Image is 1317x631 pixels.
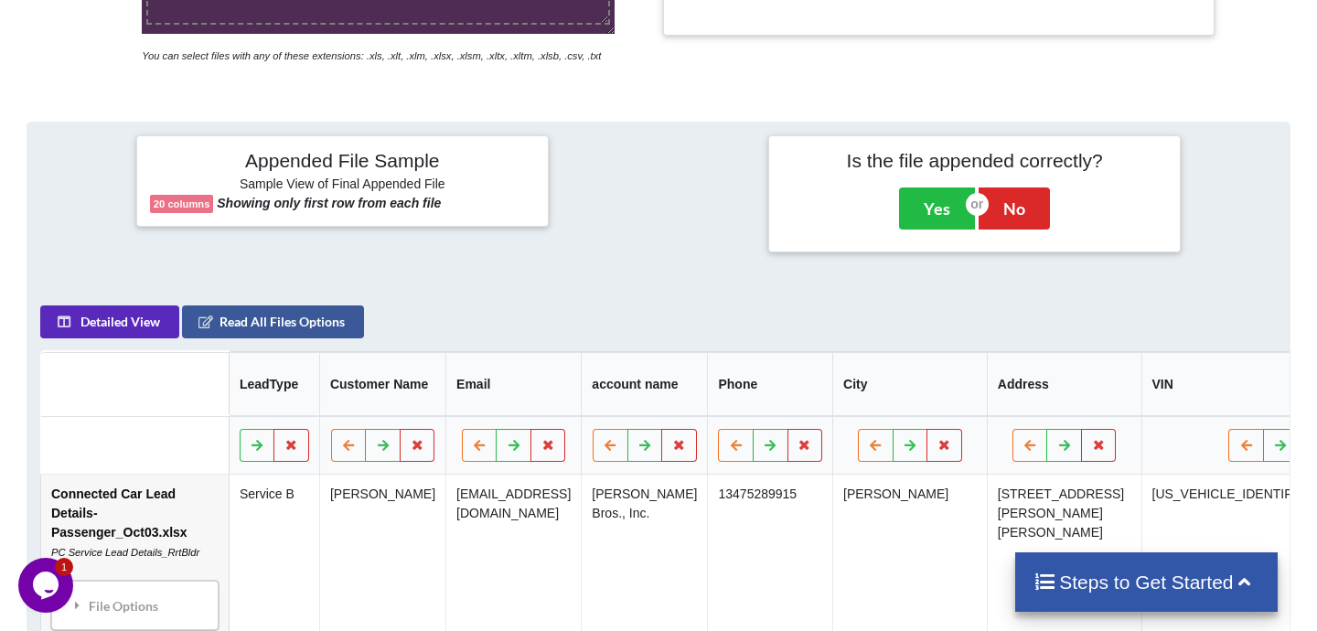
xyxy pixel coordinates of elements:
th: account name [581,352,707,416]
th: LeadType [229,352,319,416]
button: Read All Files Options [182,305,364,338]
i: You can select files with any of these extensions: .xls, .xlt, .xlm, .xlsx, .xlsm, .xltx, .xltm, ... [142,50,601,61]
button: No [979,187,1050,230]
th: Email [445,352,581,416]
th: Address [986,352,1140,416]
th: City [832,352,987,416]
h4: Appended File Sample [150,149,535,175]
h4: Is the file appended correctly? [782,149,1167,172]
h4: Steps to Get Started [1033,571,1259,594]
th: Customer Name [319,352,445,416]
button: Detailed View [40,305,179,338]
b: 20 columns [154,198,210,209]
iframe: chat widget [18,558,77,613]
b: Showing only first row from each file [217,196,441,210]
div: File Options [57,586,213,625]
button: Yes [899,187,975,230]
i: PC Service Lead Details_RrtBldr [51,547,199,558]
h6: Sample View of Final Appended File [150,176,535,195]
th: Phone [707,352,832,416]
